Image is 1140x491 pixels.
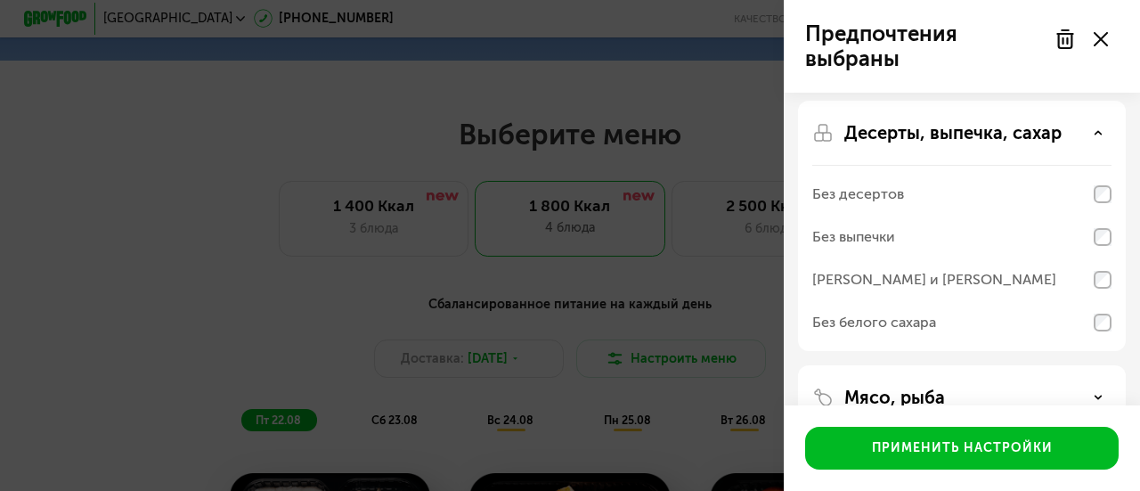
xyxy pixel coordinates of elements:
div: Без десертов [812,184,904,205]
p: Мясо, рыба [844,387,945,408]
p: Десерты, выпечка, сахар [844,122,1062,143]
div: Применить настройки [872,439,1053,457]
div: [PERSON_NAME] и [PERSON_NAME] [812,269,1056,291]
p: Предпочтения выбраны [805,21,1044,71]
div: Без выпечки [812,226,895,248]
div: Без белого сахара [812,312,936,333]
button: Применить настройки [805,427,1119,470]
